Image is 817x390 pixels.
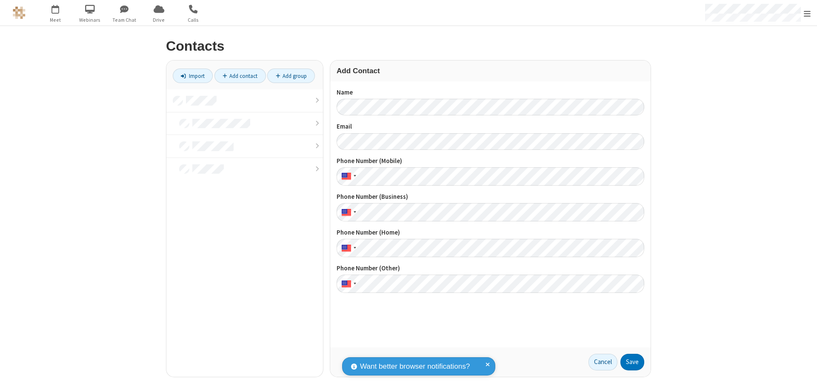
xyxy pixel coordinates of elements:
h3: Add Contact [337,67,644,75]
a: Add group [267,69,315,83]
label: Phone Number (Mobile) [337,156,644,166]
a: Import [173,69,213,83]
span: Want better browser notifications? [360,361,470,372]
span: Meet [40,16,71,24]
label: Phone Number (Business) [337,192,644,202]
span: Webinars [74,16,106,24]
a: Add contact [214,69,266,83]
div: United States: + 1 [337,239,359,257]
label: Phone Number (Home) [337,228,644,238]
button: Save [620,354,644,371]
span: Drive [143,16,175,24]
span: Team Chat [109,16,140,24]
a: Cancel [588,354,617,371]
span: Calls [177,16,209,24]
img: QA Selenium DO NOT DELETE OR CHANGE [13,6,26,19]
label: Phone Number (Other) [337,264,644,273]
label: Email [337,122,644,132]
div: United States: + 1 [337,275,359,293]
div: United States: + 1 [337,203,359,221]
label: Name [337,88,644,97]
div: United States: + 1 [337,167,359,186]
h2: Contacts [166,39,651,54]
